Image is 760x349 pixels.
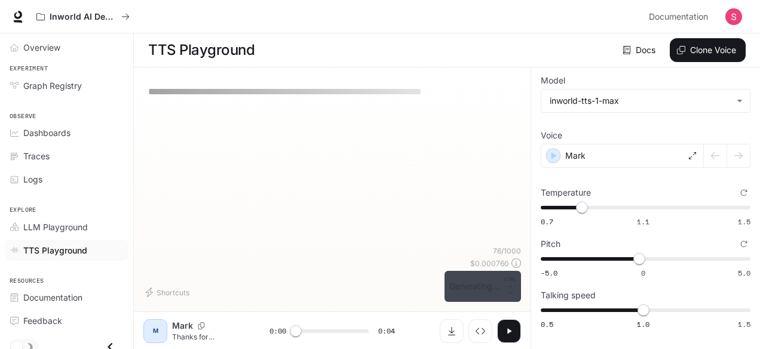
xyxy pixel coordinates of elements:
a: Docs [620,38,660,62]
span: Documentation [23,291,82,304]
span: Graph Registry [23,79,82,92]
p: Talking speed [541,291,596,299]
button: Reset to default [737,237,750,251]
button: Inspect [468,319,492,343]
a: Documentation [5,287,128,308]
p: Mark [565,150,586,162]
span: Feedback [23,314,62,327]
h1: TTS Playground [148,38,255,62]
p: Inworld AI Demos [50,12,117,22]
span: Traces [23,150,50,162]
a: Dashboards [5,122,128,143]
button: Clone Voice [670,38,746,62]
button: Download audio [440,319,464,343]
p: Model [541,76,565,85]
p: Mark [172,320,193,332]
span: TTS Playground [23,244,87,257]
p: Voice [541,131,562,140]
span: -5.0 [541,268,557,278]
button: Reset to default [737,186,750,199]
button: Shortcuts [143,283,194,302]
button: All workspaces [31,5,135,29]
span: Overview [23,41,60,54]
a: Overview [5,37,128,58]
span: 1.5 [738,319,750,329]
p: Temperature [541,189,591,197]
p: Pitch [541,240,560,248]
span: 0.7 [541,217,553,227]
p: Thanks for watching! Did your favorite win? Comment below and like the video [172,332,241,342]
button: Copy Voice ID [193,322,210,329]
span: 1.0 [637,319,649,329]
span: 0 [641,268,645,278]
a: Documentation [644,5,717,29]
div: M [146,322,165,341]
span: 0.5 [541,319,553,329]
a: LLM Playground [5,217,128,237]
span: Dashboards [23,126,71,139]
a: TTS Playground [5,240,128,261]
span: Logs [23,173,42,186]
span: 1.1 [637,217,649,227]
a: Graph Registry [5,75,128,96]
a: Feedback [5,310,128,331]
span: 0:04 [378,325,395,337]
span: 1.5 [738,217,750,227]
div: inworld-tts-1-max [541,89,750,112]
span: 5.0 [738,268,750,278]
a: Traces [5,146,128,166]
a: Logs [5,169,128,190]
span: 0:00 [269,325,286,337]
img: User avatar [725,8,742,25]
span: LLM Playground [23,221,88,233]
div: inworld-tts-1-max [550,95,731,107]
button: User avatar [722,5,746,29]
span: Documentation [649,10,708,24]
